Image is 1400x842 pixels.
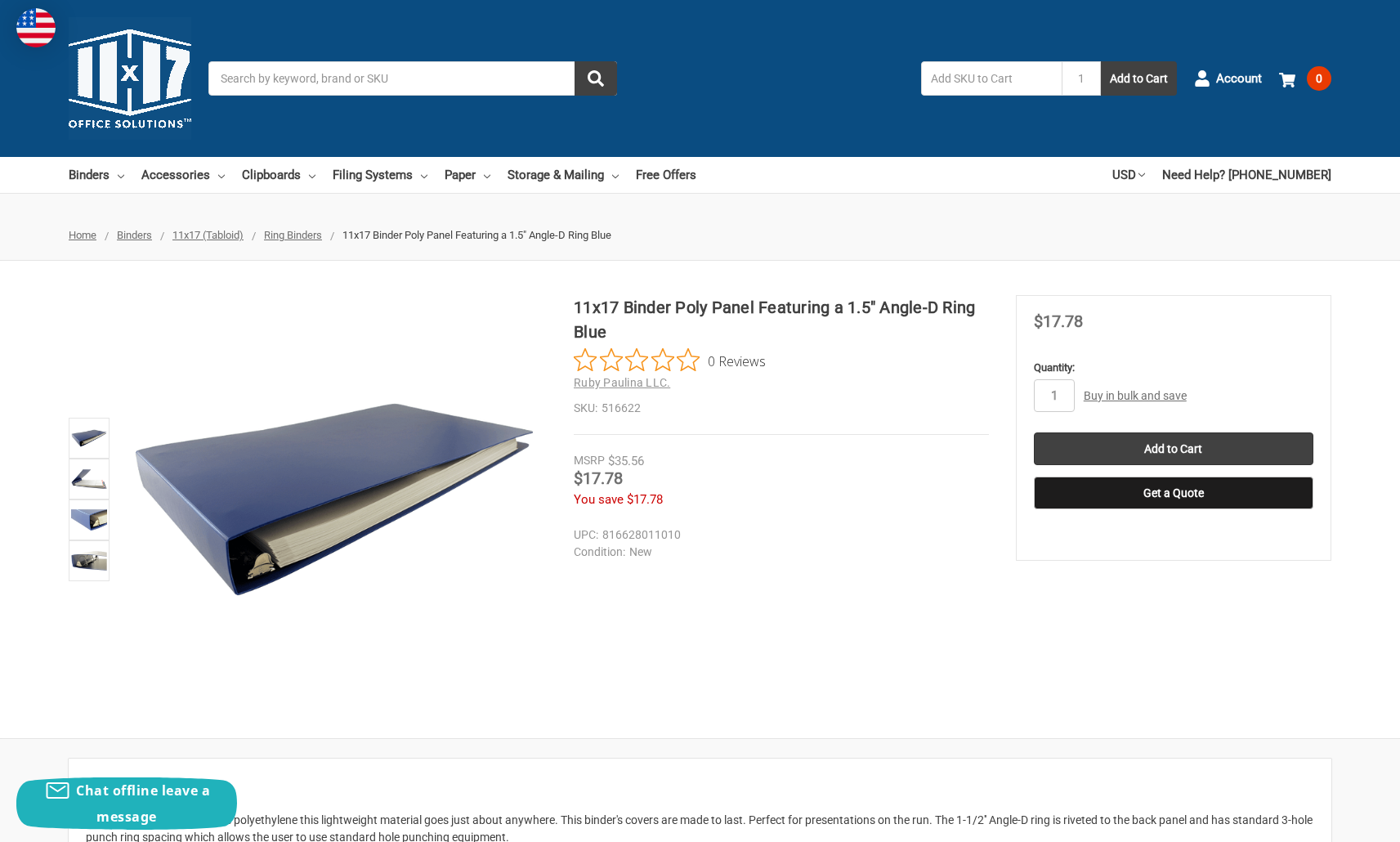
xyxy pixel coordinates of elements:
a: Paper [445,157,490,193]
dd: New [574,544,982,561]
a: Filing Systems [333,157,427,193]
a: Binders [117,229,152,241]
h1: 11x17 Binder Poly Panel Featuring a 1.5" Angle-D Ring Blue [574,295,989,344]
label: Quantity: [1034,360,1313,376]
img: duty and tax information for United States [16,8,56,47]
input: Add SKU to Cart [921,61,1062,96]
input: Search by keyword, brand or SKU [208,61,617,96]
a: Storage & Mailing [508,157,619,193]
button: Get a Quote [1034,477,1313,509]
span: $17.78 [574,468,623,488]
span: 11x17 Binder Poly Panel Featuring a 1.5" Angle-D Ring Blue [342,229,611,241]
a: Account [1194,57,1262,100]
span: $35.56 [608,454,644,468]
dt: SKU: [574,400,597,417]
a: 0 [1279,57,1331,100]
span: 0 Reviews [708,348,766,373]
dt: UPC: [574,526,598,544]
a: Ruby Paulina LLC. [574,376,670,389]
a: Need Help? [PHONE_NUMBER] [1162,157,1331,193]
a: Ring Binders [264,229,322,241]
img: 11x17 Binder Poly Panel Featuring a 1.5" Angle-D Ring Blue [71,420,107,456]
img: 11x17 Binder Poly Panel Featuring a 1.5" Angle-D Ring Blue [71,461,107,497]
span: Chat offline leave a message [76,782,210,826]
div: MSRP [574,452,605,469]
img: 11x17 Binder Poly Panel Featuring a 1.5" Angle-D Ring Blue [71,502,107,538]
span: $17.78 [627,492,663,507]
span: You save [574,492,624,507]
img: 11x17.com [69,17,191,140]
a: Buy in bulk and save [1084,389,1187,402]
img: 11x17 Binder Poly Panel Featuring a 1.5" Angle-D Ring Blue [71,543,107,579]
dt: Condition: [574,544,625,561]
span: Account [1216,69,1262,88]
a: Binders [69,157,124,193]
a: USD [1112,157,1145,193]
button: Add to Cart [1101,61,1177,96]
span: 0 [1307,66,1331,91]
h2: Description [86,776,1314,800]
a: Accessories [141,157,225,193]
span: $17.78 [1034,311,1083,331]
a: 11x17 (Tabloid) [172,229,244,241]
a: Home [69,229,96,241]
dd: 816628011010 [574,526,982,544]
img: 11x17 Binder Poly Panel Featuring a 1.5" Angle-D Ring Blue [130,295,539,704]
button: Rated 0 out of 5 stars from 0 reviews. Jump to reviews. [574,348,766,373]
button: Chat offline leave a message [16,777,237,830]
a: Clipboards [242,157,315,193]
a: Free Offers [636,157,696,193]
input: Add to Cart [1034,432,1313,465]
dd: 516622 [574,400,989,417]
